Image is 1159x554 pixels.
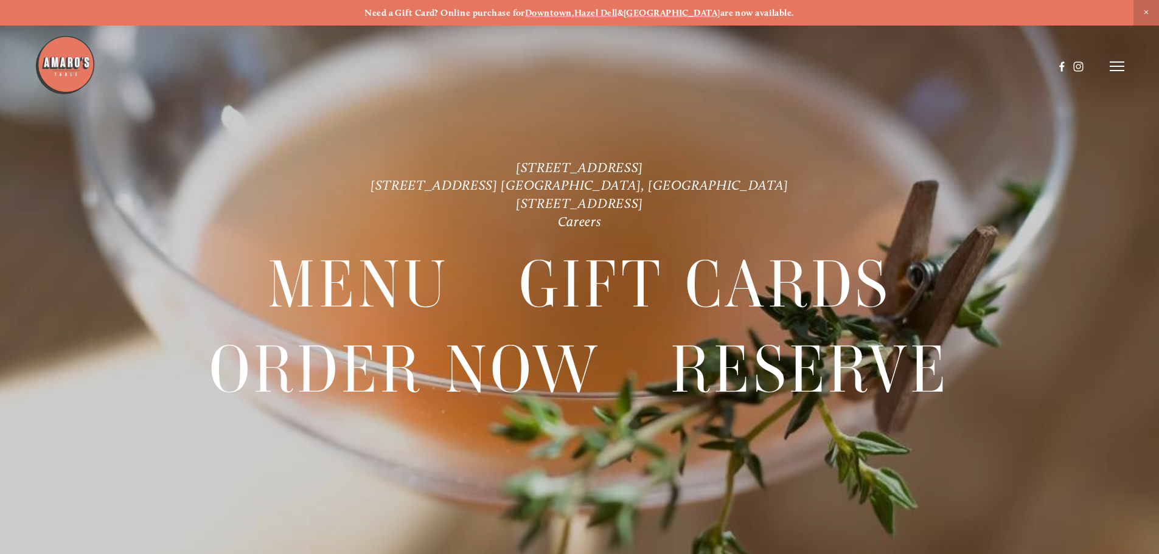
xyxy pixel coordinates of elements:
a: [STREET_ADDRESS] [516,195,643,212]
img: Amaro's Table [35,35,96,95]
a: Hazel Dell [574,7,618,18]
strong: & [618,7,624,18]
a: Order Now [209,328,600,411]
strong: , [572,7,574,18]
span: Order Now [209,328,600,412]
a: [STREET_ADDRESS] [GEOGRAPHIC_DATA], [GEOGRAPHIC_DATA] [371,177,788,193]
a: Downtown [525,7,572,18]
a: Gift Cards [519,243,891,327]
a: [GEOGRAPHIC_DATA] [624,7,720,18]
strong: Need a Gift Card? Online purchase for [364,7,525,18]
a: Menu [268,243,449,327]
a: Careers [558,213,602,230]
a: [STREET_ADDRESS] [516,159,643,176]
a: Reserve [670,328,950,411]
strong: are now available. [720,7,795,18]
span: Reserve [670,328,950,412]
